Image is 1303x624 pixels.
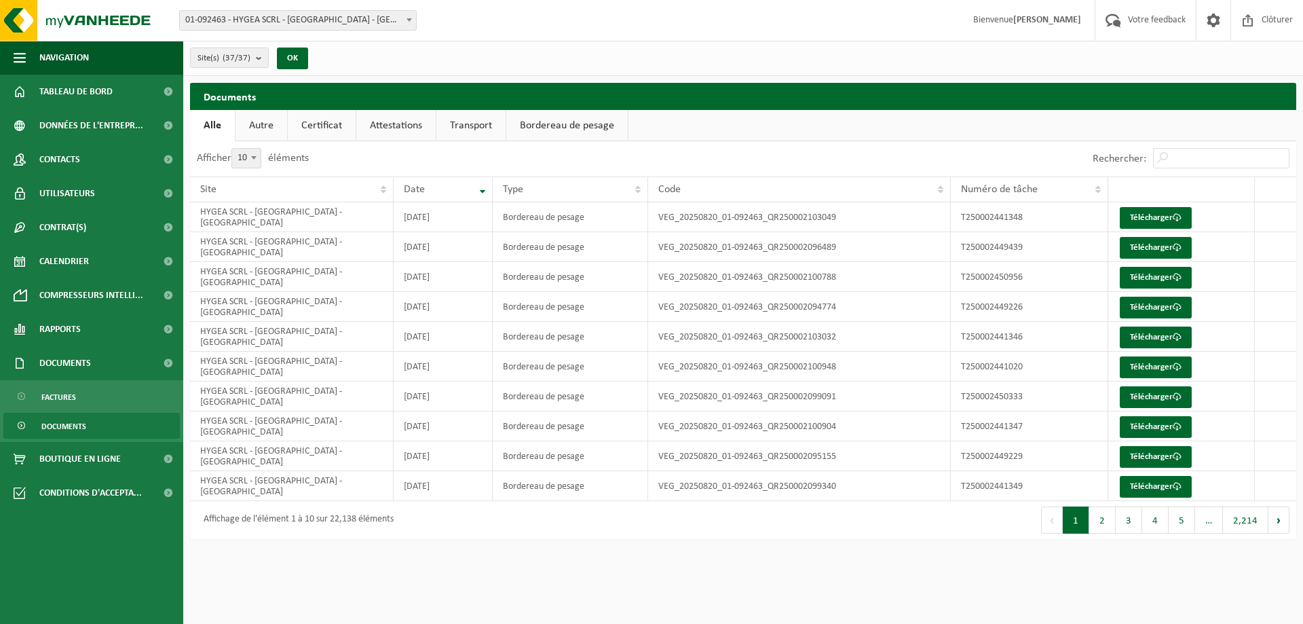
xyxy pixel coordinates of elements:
[288,110,356,141] a: Certificat
[648,262,951,292] td: VEG_20250820_01-092463_QR250002100788
[39,75,113,109] span: Tableau de bord
[493,262,648,292] td: Bordereau de pesage
[197,48,250,69] span: Site(s)
[1120,416,1192,438] a: Télécharger
[235,110,287,141] a: Autre
[503,184,523,195] span: Type
[648,232,951,262] td: VEG_20250820_01-092463_QR250002096489
[493,292,648,322] td: Bordereau de pesage
[1120,356,1192,378] a: Télécharger
[1120,386,1192,408] a: Télécharger
[39,312,81,346] span: Rapports
[493,382,648,411] td: Bordereau de pesage
[1223,507,1268,534] button: 2,214
[961,184,1038,195] span: Numéro de tâche
[190,441,394,471] td: HYGEA SCRL - [GEOGRAPHIC_DATA] - [GEOGRAPHIC_DATA]
[190,83,1296,109] h2: Documents
[356,110,436,141] a: Attestations
[394,292,493,322] td: [DATE]
[39,143,80,177] span: Contacts
[648,352,951,382] td: VEG_20250820_01-092463_QR250002100948
[493,322,648,352] td: Bordereau de pesage
[394,322,493,352] td: [DATE]
[1120,476,1192,498] a: Télécharger
[39,244,89,278] span: Calendrier
[648,471,951,501] td: VEG_20250820_01-092463_QR250002099340
[1120,237,1192,259] a: Télécharger
[404,184,425,195] span: Date
[231,148,261,168] span: 10
[394,382,493,411] td: [DATE]
[3,384,180,409] a: Factures
[39,177,95,210] span: Utilisateurs
[1120,297,1192,318] a: Télécharger
[200,184,216,195] span: Site
[1093,153,1146,164] label: Rechercher:
[506,110,628,141] a: Bordereau de pesage
[39,442,121,476] span: Boutique en ligne
[394,471,493,501] td: [DATE]
[190,471,394,501] td: HYGEA SCRL - [GEOGRAPHIC_DATA] - [GEOGRAPHIC_DATA]
[190,232,394,262] td: HYGEA SCRL - [GEOGRAPHIC_DATA] - [GEOGRAPHIC_DATA]
[1169,507,1195,534] button: 5
[951,471,1108,501] td: T250002441349
[951,232,1108,262] td: T250002449439
[190,48,269,68] button: Site(s)(37/37)
[190,382,394,411] td: HYGEA SCRL - [GEOGRAPHIC_DATA] - [GEOGRAPHIC_DATA]
[493,202,648,232] td: Bordereau de pesage
[190,202,394,232] td: HYGEA SCRL - [GEOGRAPHIC_DATA] - [GEOGRAPHIC_DATA]
[951,322,1108,352] td: T250002441346
[1041,507,1063,534] button: Previous
[658,184,681,195] span: Code
[41,384,76,410] span: Factures
[648,322,951,352] td: VEG_20250820_01-092463_QR250002103032
[180,11,416,30] span: 01-092463 - HYGEA SCRL - HAVRE - HAVRÉ
[179,10,417,31] span: 01-092463 - HYGEA SCRL - HAVRE - HAVRÉ
[493,411,648,441] td: Bordereau de pesage
[190,322,394,352] td: HYGEA SCRL - [GEOGRAPHIC_DATA] - [GEOGRAPHIC_DATA]
[394,352,493,382] td: [DATE]
[39,278,143,312] span: Compresseurs intelli...
[1120,446,1192,468] a: Télécharger
[1142,507,1169,534] button: 4
[648,411,951,441] td: VEG_20250820_01-092463_QR250002100904
[190,292,394,322] td: HYGEA SCRL - [GEOGRAPHIC_DATA] - [GEOGRAPHIC_DATA]
[232,149,261,168] span: 10
[39,109,143,143] span: Données de l'entrepr...
[951,441,1108,471] td: T250002449229
[648,292,951,322] td: VEG_20250820_01-092463_QR250002094774
[1120,327,1192,348] a: Télécharger
[394,262,493,292] td: [DATE]
[493,441,648,471] td: Bordereau de pesage
[39,210,86,244] span: Contrat(s)
[39,476,142,510] span: Conditions d'accepta...
[394,441,493,471] td: [DATE]
[1116,507,1142,534] button: 3
[394,411,493,441] td: [DATE]
[1195,507,1223,534] span: …
[1120,207,1192,229] a: Télécharger
[190,352,394,382] td: HYGEA SCRL - [GEOGRAPHIC_DATA] - [GEOGRAPHIC_DATA]
[951,411,1108,441] td: T250002441347
[223,54,250,62] count: (37/37)
[1063,507,1089,534] button: 1
[648,382,951,411] td: VEG_20250820_01-092463_QR250002099091
[436,110,506,141] a: Transport
[190,110,235,141] a: Alle
[951,202,1108,232] td: T250002441348
[648,202,951,232] td: VEG_20250820_01-092463_QR250002103049
[39,41,89,75] span: Navigation
[648,441,951,471] td: VEG_20250820_01-092463_QR250002095155
[1013,15,1081,25] strong: [PERSON_NAME]
[394,202,493,232] td: [DATE]
[190,262,394,292] td: HYGEA SCRL - [GEOGRAPHIC_DATA] - [GEOGRAPHIC_DATA]
[394,232,493,262] td: [DATE]
[197,508,394,532] div: Affichage de l'élément 1 à 10 sur 22,138 éléments
[951,382,1108,411] td: T250002450333
[197,153,309,164] label: Afficher éléments
[951,262,1108,292] td: T250002450956
[41,414,86,439] span: Documents
[1120,267,1192,289] a: Télécharger
[493,471,648,501] td: Bordereau de pesage
[493,232,648,262] td: Bordereau de pesage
